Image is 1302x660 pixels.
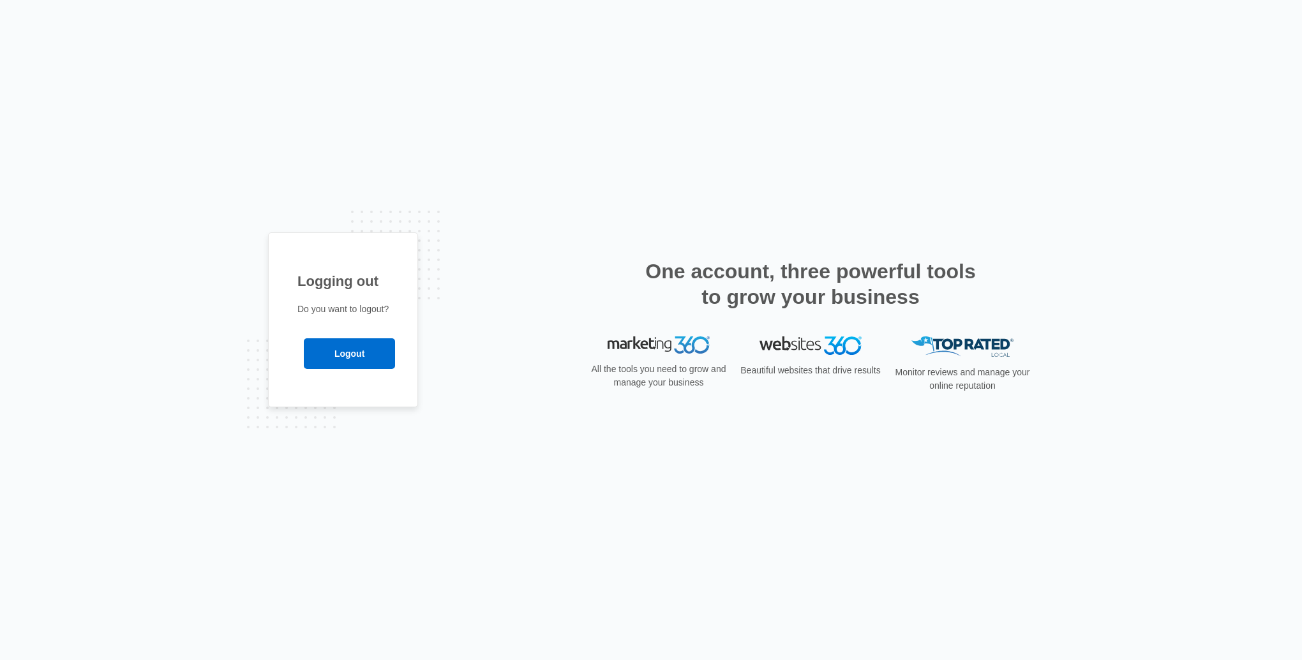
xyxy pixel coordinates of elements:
[297,303,389,316] p: Do you want to logout?
[297,271,389,292] h1: Logging out
[304,338,395,369] input: Logout
[587,363,730,389] p: All the tools you need to grow and manage your business
[759,336,862,355] img: Websites 360
[911,336,1014,357] img: Top Rated Local
[608,336,710,354] img: Marketing 360
[891,366,1034,393] p: Monitor reviews and manage your online reputation
[739,364,882,377] p: Beautiful websites that drive results
[641,259,980,310] h2: One account, three powerful tools to grow your business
